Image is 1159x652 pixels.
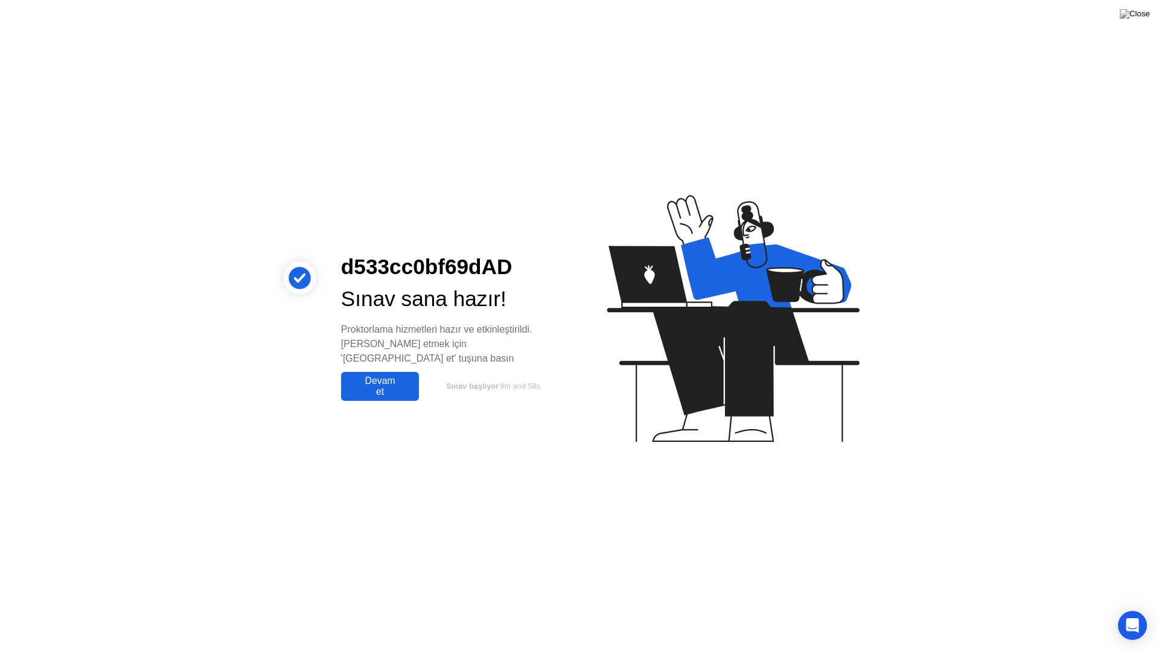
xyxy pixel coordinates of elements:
span: 9m and 58s [500,382,540,391]
div: Open Intercom Messenger [1118,611,1147,640]
img: Close [1120,9,1150,19]
div: Sınav sana hazır! [341,283,560,315]
button: Sınav başlıyor9m and 58s [425,375,560,398]
div: Proktorlama hizmetleri hazır ve etkinleştirildi. [PERSON_NAME] etmek için '[GEOGRAPHIC_DATA] et' ... [341,322,560,366]
button: Devam et [341,372,419,401]
div: d533cc0bf69dAD [341,251,560,283]
div: Devam et [345,376,415,397]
